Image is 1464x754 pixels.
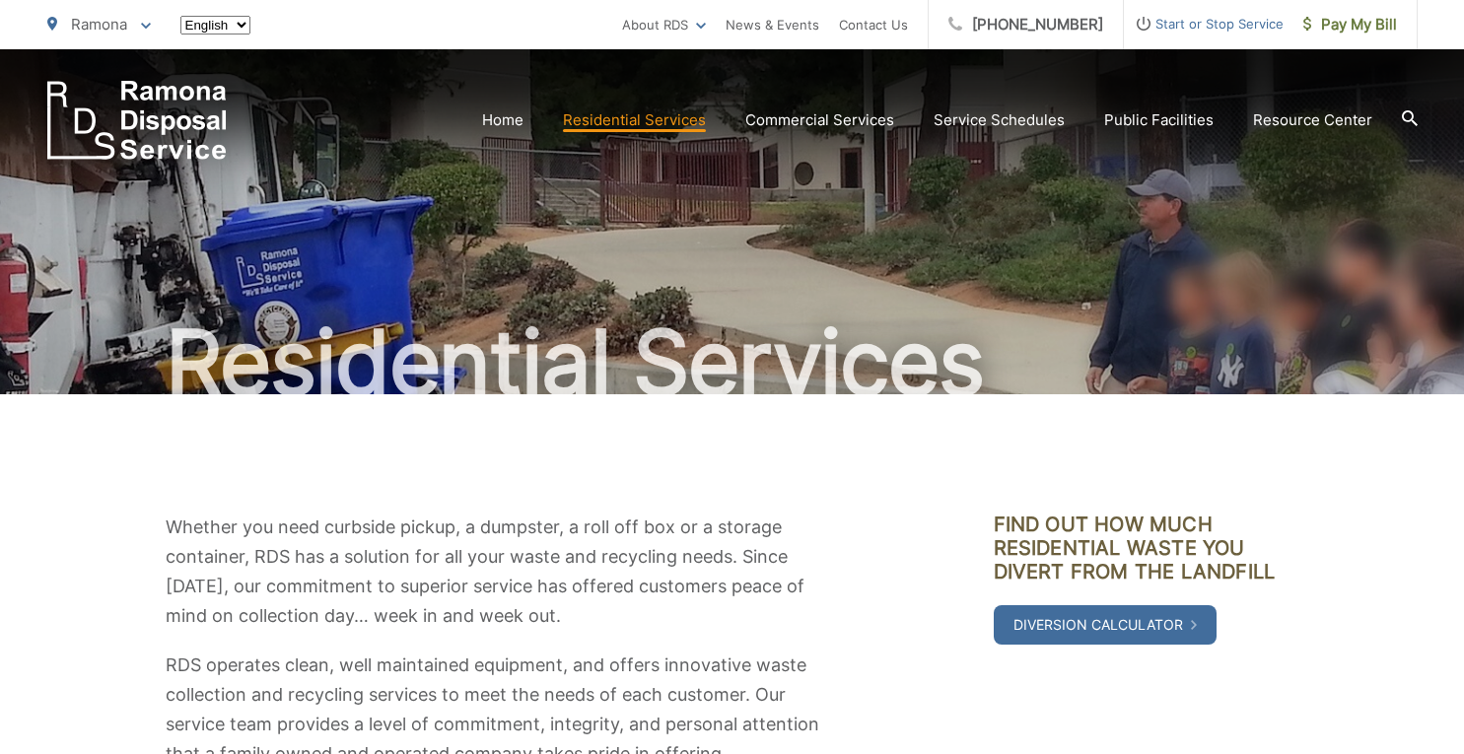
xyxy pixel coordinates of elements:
[482,108,523,132] a: Home
[1303,13,1397,36] span: Pay My Bill
[622,13,706,36] a: About RDS
[47,313,1418,412] h1: Residential Services
[994,605,1217,645] a: Diversion Calculator
[1104,108,1214,132] a: Public Facilities
[166,513,826,631] p: Whether you need curbside pickup, a dumpster, a roll off box or a storage container, RDS has a so...
[994,513,1299,583] h3: Find out how much residential waste you divert from the landfill
[71,15,127,34] span: Ramona
[180,16,250,34] select: Select a language
[839,13,908,36] a: Contact Us
[726,13,819,36] a: News & Events
[745,108,894,132] a: Commercial Services
[47,81,227,160] a: EDCD logo. Return to the homepage.
[1253,108,1372,132] a: Resource Center
[934,108,1065,132] a: Service Schedules
[563,108,706,132] a: Residential Services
